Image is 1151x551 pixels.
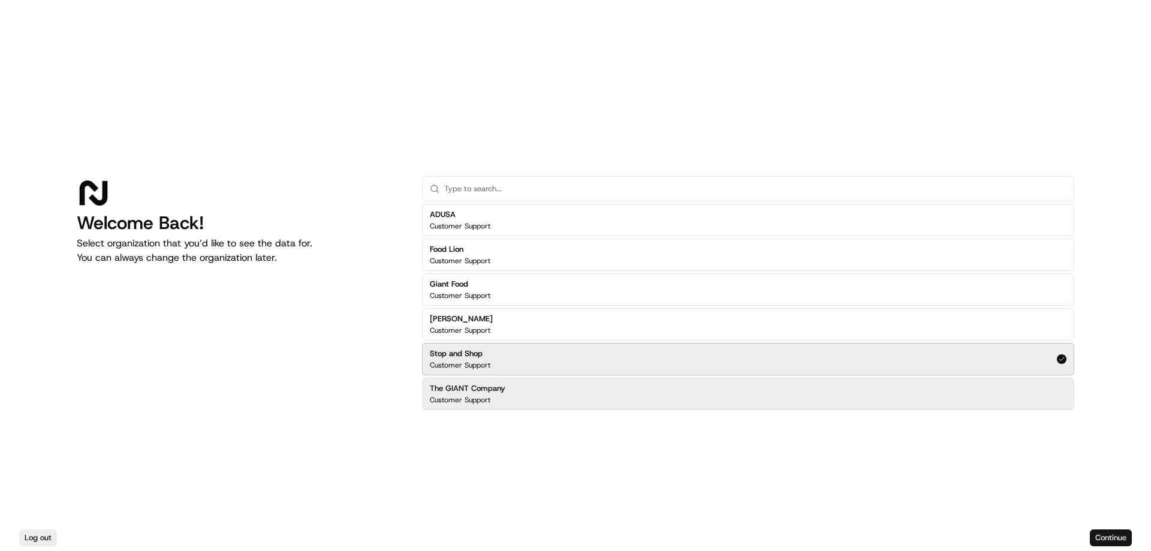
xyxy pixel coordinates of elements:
[430,326,490,335] p: Customer Support
[430,383,505,394] h2: The GIANT Company
[430,244,490,255] h2: Food Lion
[430,314,493,324] h2: [PERSON_NAME]
[430,348,490,359] h2: Stop and Shop
[430,221,490,231] p: Customer Support
[430,279,490,290] h2: Giant Food
[430,360,490,370] p: Customer Support
[19,529,57,546] button: Log out
[1090,529,1132,546] button: Continue
[430,395,490,405] p: Customer Support
[430,256,490,266] p: Customer Support
[77,212,403,234] h1: Welcome Back!
[422,201,1074,413] div: Suggestions
[430,209,490,220] h2: ADUSA
[430,291,490,300] p: Customer Support
[77,236,403,265] p: Select organization that you’d like to see the data for. You can always change the organization l...
[444,177,1066,201] input: Type to search...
